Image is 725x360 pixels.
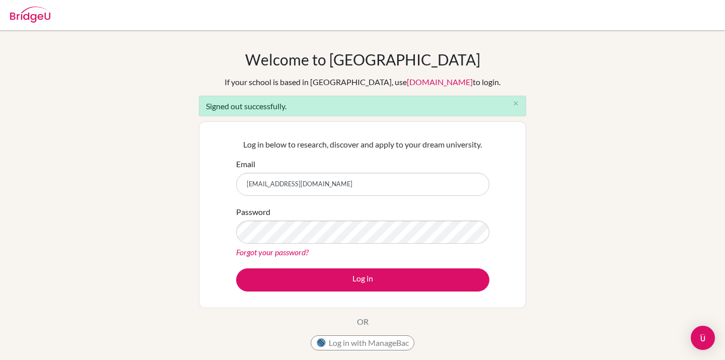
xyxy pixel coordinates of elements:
button: Close [505,96,526,111]
label: Email [236,158,255,170]
label: Password [236,206,270,218]
a: Forgot your password? [236,247,309,257]
h1: Welcome to [GEOGRAPHIC_DATA] [245,50,480,68]
button: Log in with ManageBac [311,335,414,350]
a: [DOMAIN_NAME] [407,77,473,87]
i: close [512,100,520,107]
div: If your school is based in [GEOGRAPHIC_DATA], use to login. [225,76,500,88]
img: Bridge-U [10,7,50,23]
div: Open Intercom Messenger [691,326,715,350]
p: OR [357,316,369,328]
div: Signed out successfully. [199,96,526,116]
p: Log in below to research, discover and apply to your dream university. [236,138,489,151]
button: Log in [236,268,489,292]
